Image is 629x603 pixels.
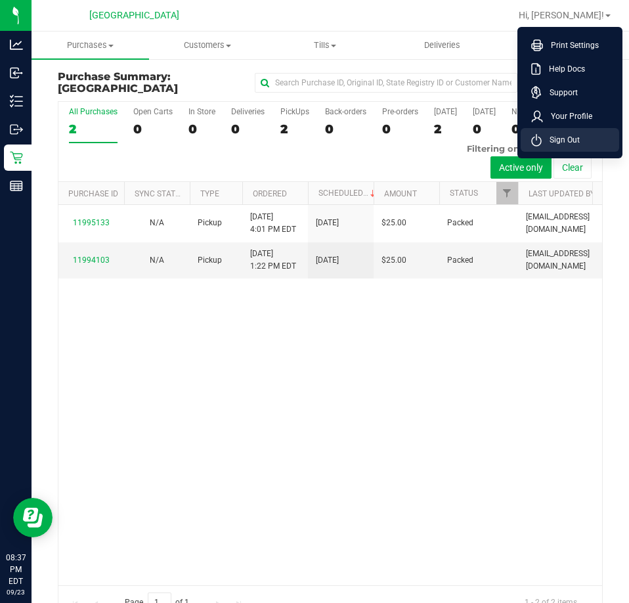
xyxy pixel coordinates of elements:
span: [DATE] [316,254,339,267]
a: Ordered [253,189,287,198]
span: Not Applicable [150,218,164,227]
div: Deliveries [231,107,265,116]
iframe: Resource center [13,498,53,537]
div: [DATE] [434,107,457,116]
span: $25.00 [381,254,406,267]
span: Your Profile [543,110,592,123]
input: Search Purchase ID, Original ID, State Registry ID or Customer Name... [255,73,517,93]
inline-svg: Inbound [10,66,23,79]
button: N/A [150,217,164,229]
div: Pre-orders [382,107,418,116]
div: Needs Review [511,107,560,116]
div: 0 [325,122,366,137]
a: Status [450,189,478,198]
a: Purchase ID [68,189,118,198]
span: Hi, [PERSON_NAME]! [519,10,604,20]
a: Sync Status [135,189,185,198]
div: In Store [188,107,215,116]
div: 0 [473,122,496,137]
a: Support [531,86,614,99]
div: [DATE] [473,107,496,116]
p: 09/23 [6,587,26,597]
div: 0 [382,122,418,137]
a: Scheduled [318,189,378,198]
a: 11995133 [73,218,110,227]
div: Open Carts [133,107,173,116]
a: Type [200,189,219,198]
span: Deliveries [406,39,478,51]
a: Tills [266,32,383,59]
div: 0 [511,122,560,137]
inline-svg: Inventory [10,95,23,108]
span: Support [542,86,578,99]
span: Purchases [32,39,149,51]
div: PickUps [280,107,309,116]
span: [DATE] 4:01 PM EDT [250,211,296,236]
a: 11994103 [73,256,110,265]
span: Pickup [198,254,222,267]
inline-svg: Outbound [10,123,23,136]
button: N/A [150,254,164,267]
li: Sign Out [521,128,619,152]
a: Amount [384,189,417,198]
button: Clear [553,156,592,179]
div: 2 [434,122,457,137]
div: 0 [133,122,173,137]
p: 08:37 PM EDT [6,552,26,587]
span: [DATE] 1:22 PM EDT [250,248,296,273]
span: Pickup [198,217,222,229]
a: Customers [149,32,267,59]
span: Not Applicable [150,256,164,265]
div: 2 [69,122,118,137]
inline-svg: Retail [10,151,23,164]
div: Back-orders [325,107,366,116]
inline-svg: Analytics [10,38,23,51]
h3: Purchase Summary: [58,71,240,94]
div: 2 [280,122,309,137]
a: Purchases [32,32,149,59]
a: Filter [496,182,518,204]
div: All Purchases [69,107,118,116]
span: Packed [447,217,473,229]
span: [GEOGRAPHIC_DATA] [89,10,179,21]
span: Packed [447,254,473,267]
a: Help Docs [531,62,614,76]
span: [GEOGRAPHIC_DATA] [58,82,178,95]
span: Customers [150,39,266,51]
a: Last Updated By [529,189,595,198]
span: Filtering on status: [467,143,552,154]
span: Sign Out [542,133,580,146]
span: $25.00 [381,217,406,229]
span: Print Settings [543,39,599,52]
span: [DATE] [316,217,339,229]
inline-svg: Reports [10,179,23,192]
button: Active only [490,156,552,179]
div: 0 [231,122,265,137]
span: Help Docs [541,62,585,76]
span: Tills [267,39,383,51]
div: 0 [188,122,215,137]
a: Deliveries [383,32,501,59]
